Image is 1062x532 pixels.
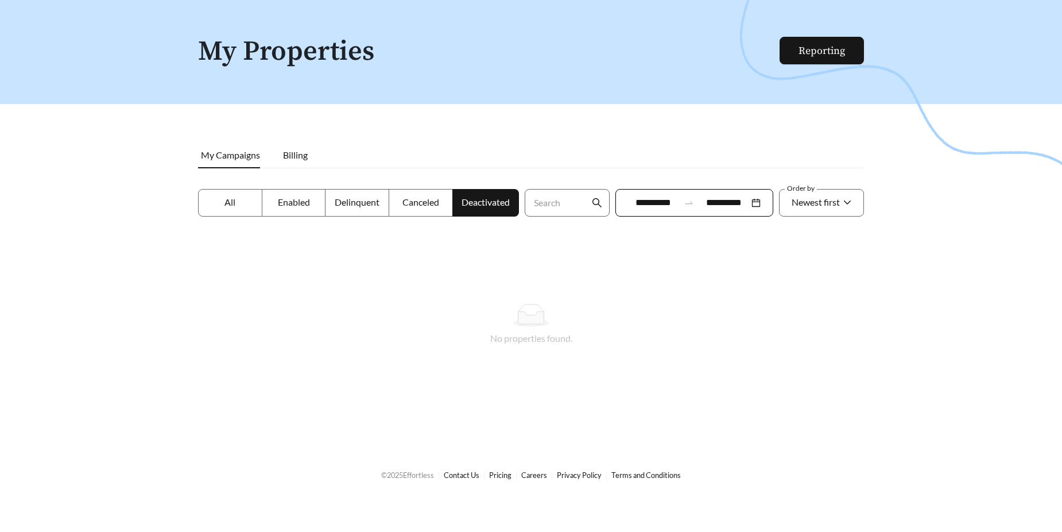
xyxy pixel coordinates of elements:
span: Deactivated [462,196,510,207]
span: swap-right [684,198,694,208]
button: Reporting [780,37,864,64]
span: Enabled [278,196,310,207]
span: Delinquent [335,196,379,207]
span: All [224,196,235,207]
a: Reporting [799,44,845,57]
span: My Campaigns [201,149,260,160]
span: search [592,198,602,208]
span: Billing [283,149,308,160]
span: Canceled [402,196,439,207]
h1: My Properties [198,37,781,67]
span: Newest first [792,196,840,207]
div: No properties found. [212,331,850,345]
span: to [684,198,694,208]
